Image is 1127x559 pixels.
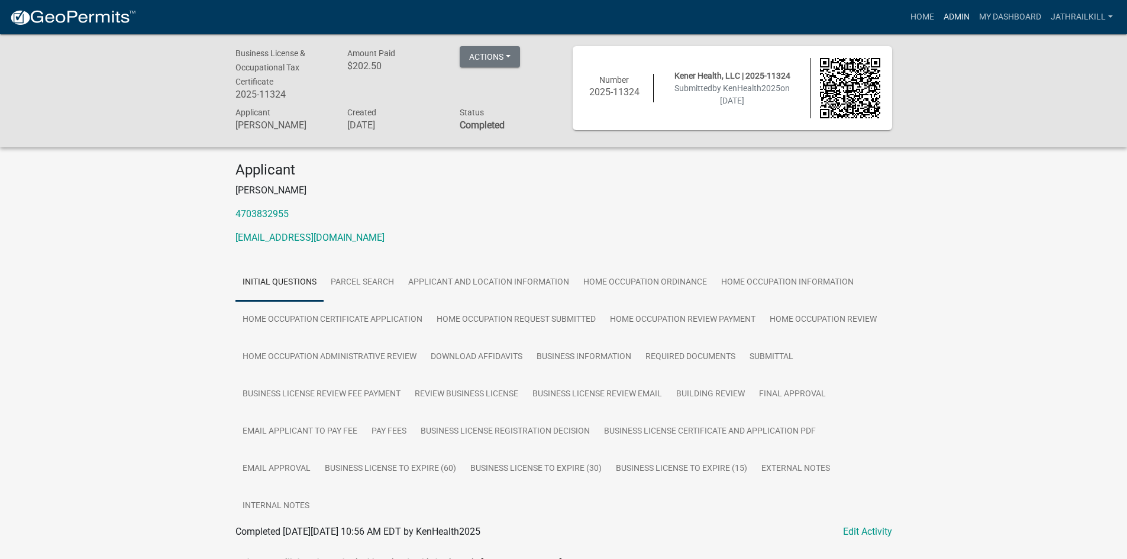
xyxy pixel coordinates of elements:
a: Home Occupation Certificate Application [235,301,430,339]
a: Business License to Expire (15) [609,450,754,488]
h6: 2025-11324 [585,86,645,98]
a: Business Information [529,338,638,376]
button: Actions [460,46,520,67]
a: Pay Fees [364,413,414,451]
span: Applicant [235,108,270,117]
a: Submittal [742,338,800,376]
span: Created [347,108,376,117]
span: Business License & Occupational Tax Certificate [235,49,305,86]
a: Business License Review Fee Payment [235,376,408,413]
a: Home Occupation Information [714,264,861,302]
a: Home Occupation Review Payment [603,301,763,339]
span: Kener Health, LLC | 2025-11324 [674,71,790,80]
a: Home Occupation Review [763,301,884,339]
a: 4703832955 [235,208,289,219]
a: Required Documents [638,338,742,376]
a: Home Occupation Ordinance [576,264,714,302]
a: Parcel search [324,264,401,302]
a: Review Business License [408,376,525,413]
p: [PERSON_NAME] [235,183,892,198]
img: QR code [820,58,880,118]
span: Amount Paid [347,49,395,58]
span: by KenHealth2025 [712,83,780,93]
a: Business License Certificate and Application PDF [597,413,823,451]
a: Admin [939,6,974,28]
a: Business License to Expire (60) [318,450,463,488]
a: [EMAIL_ADDRESS][DOMAIN_NAME] [235,232,385,243]
span: Status [460,108,484,117]
a: Initial Questions [235,264,324,302]
a: My Dashboard [974,6,1046,28]
a: Final Approval [752,376,833,413]
strong: Completed [460,119,505,131]
a: External Notes [754,450,837,488]
a: Home Occupation Request Submitted [430,301,603,339]
a: Download Affidavits [424,338,529,376]
a: Email Applicant to Pay Fee [235,413,364,451]
a: Email Approval [235,450,318,488]
a: Jathrailkill [1046,6,1118,28]
a: Business License to Expire (30) [463,450,609,488]
a: Edit Activity [843,525,892,539]
a: Applicant and Location Information [401,264,576,302]
h6: [DATE] [347,119,442,131]
a: Building Review [669,376,752,413]
h6: $202.50 [347,60,442,72]
h6: [PERSON_NAME] [235,119,330,131]
a: Home Occupation Administrative Review [235,338,424,376]
span: Completed [DATE][DATE] 10:56 AM EDT by KenHealth2025 [235,526,480,537]
h6: 2025-11324 [235,89,330,100]
h4: Applicant [235,161,892,179]
a: Business License Registration Decision [414,413,597,451]
a: Internal Notes [235,487,317,525]
span: Submitted on [DATE] [674,83,790,105]
span: Number [599,75,629,85]
a: Business License Review Email [525,376,669,413]
a: Home [906,6,939,28]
